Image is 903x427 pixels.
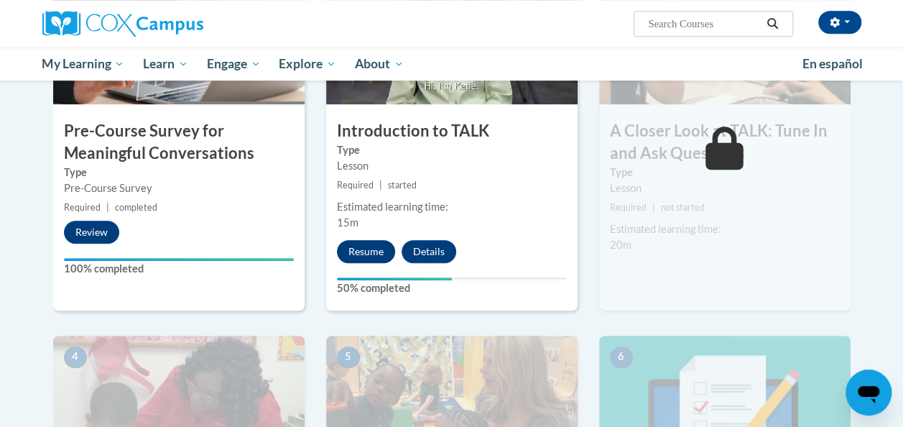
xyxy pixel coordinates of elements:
[198,47,270,81] a: Engage
[610,165,840,180] label: Type
[64,258,294,261] div: Your progress
[610,346,633,368] span: 6
[761,15,783,32] button: Search
[42,55,124,73] span: My Learning
[33,47,134,81] a: My Learning
[326,120,578,142] h3: Introduction to TALK
[337,180,374,190] span: Required
[269,47,346,81] a: Explore
[42,11,301,37] a: Cox Campus
[346,47,413,81] a: About
[355,55,404,73] span: About
[599,120,851,165] h3: A Closer Look at TALK: Tune In and Ask Questions
[115,202,157,213] span: completed
[610,221,840,237] div: Estimated learning time:
[647,15,761,32] input: Search Courses
[106,202,109,213] span: |
[32,47,872,81] div: Main menu
[337,346,360,368] span: 5
[143,55,188,73] span: Learn
[388,180,417,190] span: started
[64,261,294,277] label: 100% completed
[652,202,655,213] span: |
[661,202,705,213] span: not started
[207,55,261,73] span: Engage
[64,165,294,180] label: Type
[337,158,567,174] div: Lesson
[134,47,198,81] a: Learn
[64,180,294,196] div: Pre-Course Survey
[337,280,567,296] label: 50% completed
[846,369,892,415] iframe: Button to launch messaging window
[64,221,119,244] button: Review
[279,55,336,73] span: Explore
[379,180,382,190] span: |
[42,11,203,37] img: Cox Campus
[610,202,647,213] span: Required
[802,56,863,71] span: En español
[64,202,101,213] span: Required
[818,11,861,34] button: Account Settings
[402,240,456,263] button: Details
[793,49,872,79] a: En español
[53,120,305,165] h3: Pre-Course Survey for Meaningful Conversations
[610,180,840,196] div: Lesson
[337,216,358,229] span: 15m
[337,277,452,280] div: Your progress
[337,142,567,158] label: Type
[337,240,395,263] button: Resume
[337,199,567,215] div: Estimated learning time:
[64,346,87,368] span: 4
[610,239,631,251] span: 20m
